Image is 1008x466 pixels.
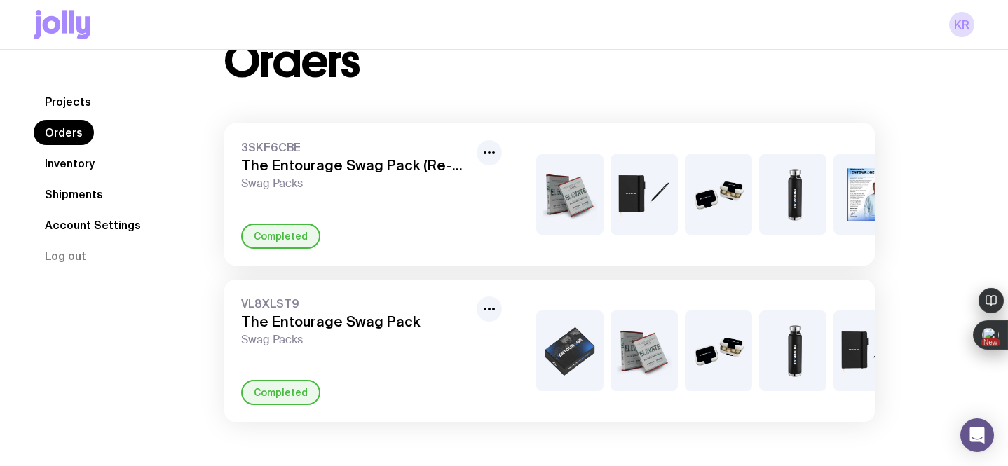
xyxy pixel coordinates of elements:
[241,313,471,330] h3: The Entourage Swag Pack
[241,177,471,191] span: Swag Packs
[34,212,152,238] a: Account Settings
[241,380,320,405] div: Completed
[34,181,114,207] a: Shipments
[241,296,471,310] span: VL8XLST9
[224,39,360,84] h1: Orders
[34,243,97,268] button: Log out
[241,140,471,154] span: 3SKF6CBE
[34,89,102,114] a: Projects
[241,333,471,347] span: Swag Packs
[241,157,471,174] h3: The Entourage Swag Pack (Re-Order)
[241,224,320,249] div: Completed
[949,12,974,37] a: KR
[960,418,994,452] div: Open Intercom Messenger
[34,120,94,145] a: Orders
[34,151,106,176] a: Inventory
